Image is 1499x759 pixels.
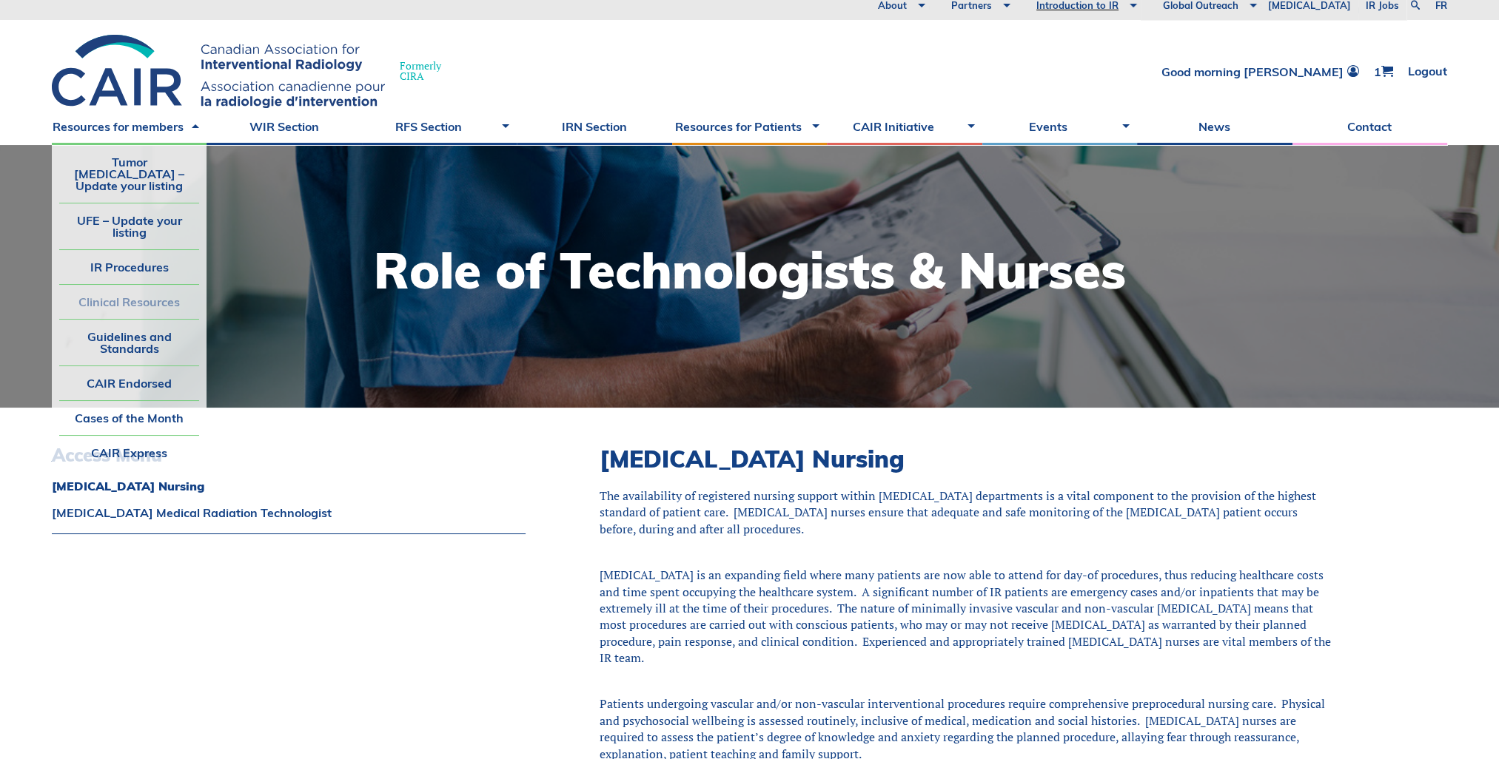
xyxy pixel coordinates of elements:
[52,35,385,108] img: CIRA
[59,366,199,400] a: CAIR Endorsed
[362,108,517,145] a: RFS Section
[59,401,199,435] a: Cases of the Month
[1137,108,1292,145] a: News
[52,480,526,492] a: [MEDICAL_DATA] Nursing
[52,35,456,108] a: FormerlyCIRA
[1408,65,1447,78] a: Logout
[374,246,1126,295] h1: Role of Technologists & Nurses
[52,507,526,519] a: [MEDICAL_DATA] Medical Radiation Technologist
[517,108,671,145] a: IRN Section
[672,108,827,145] a: Resources for Patients
[1374,65,1393,78] a: 1
[59,436,199,470] a: CAIR Express
[52,445,526,466] h3: Access Menu
[59,203,199,249] a: UFE – Update your listing
[1435,1,1447,10] a: fr
[1292,108,1447,145] a: Contact
[600,488,1336,537] div: The availability of registered nursing support within [MEDICAL_DATA] departments is a vital compo...
[59,250,199,284] a: IR Procedures
[400,61,441,81] span: Formerly CIRA
[207,108,361,145] a: WIR Section
[827,108,982,145] a: CAIR Initiative
[982,108,1137,145] a: Events
[1161,65,1359,78] a: Good morning [PERSON_NAME]
[52,108,207,145] a: Resources for members
[59,145,199,203] a: Tumor [MEDICAL_DATA] – Update your listing
[59,320,199,365] a: Guidelines and Standards
[59,285,199,319] a: Clinical Resources
[600,567,1336,666] div: [MEDICAL_DATA] is an expanding field where many patients are now able to attend for day-of proced...
[600,445,1336,473] h2: [MEDICAL_DATA] Nursing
